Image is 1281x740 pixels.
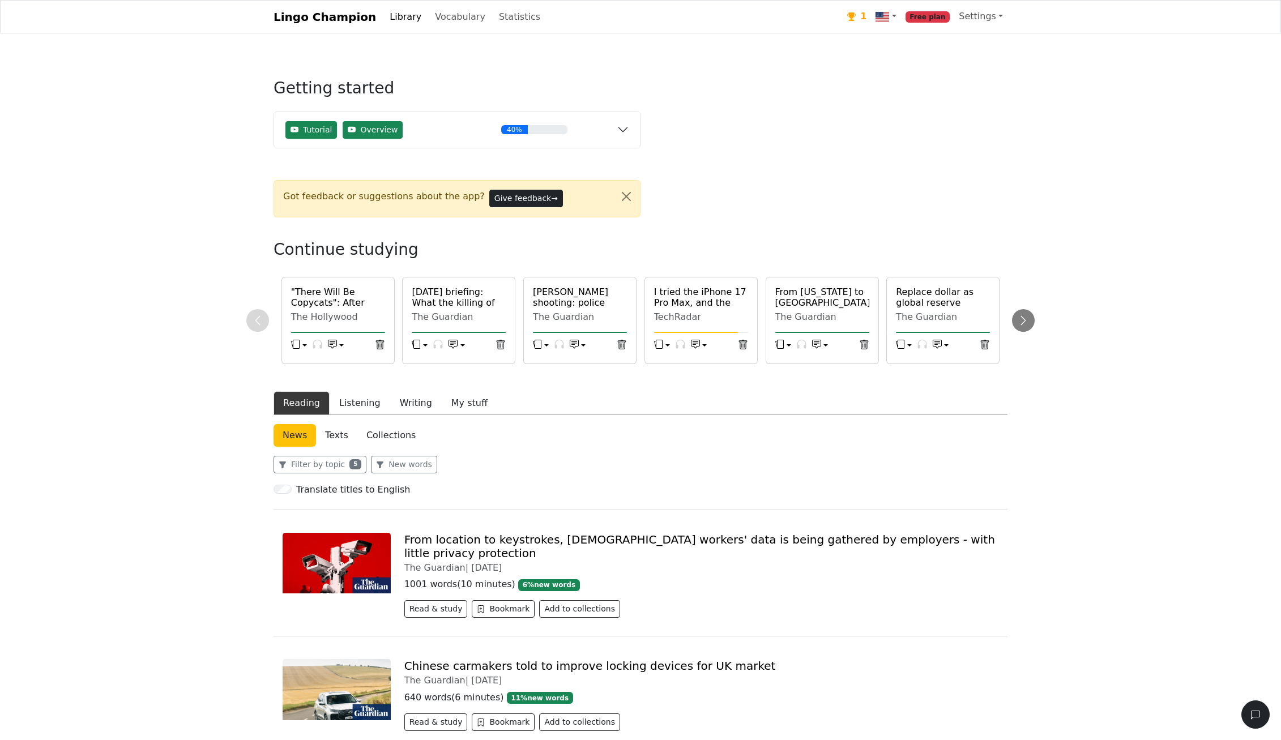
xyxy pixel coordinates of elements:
[371,456,437,473] button: New words
[274,112,640,148] button: TutorialOverview40%
[283,533,391,593] img: 2500.jpg
[954,5,1007,28] a: Settings
[412,286,506,341] a: [DATE] briefing: What the killing of [PERSON_NAME] means for a polarised country
[412,311,506,323] div: The Guardian
[533,311,627,323] div: The Guardian
[357,424,425,447] a: Collections
[274,6,376,28] a: Lingo Champion
[404,659,776,673] a: Chinese carmakers told to improve locking devices for UK market
[901,5,955,28] a: Free plan
[404,718,472,729] a: Read & study
[274,79,640,107] h3: Getting started
[860,10,866,23] span: 1
[404,675,998,686] div: The Guardian |
[613,181,640,212] button: Close alert
[471,675,502,686] span: [DATE]
[442,391,497,415] button: My stuff
[404,578,998,591] p: 1001 words ( 10 minutes )
[274,424,316,447] a: News
[330,391,390,415] button: Listening
[896,286,990,330] a: Replace dollar as global reserve currency, says China
[896,311,990,323] div: The Guardian
[296,484,410,495] h6: Translate titles to English
[501,125,528,134] div: 40%
[283,659,391,720] img: 2497.jpg
[283,190,485,203] span: Got feedback or suggestions about the app?
[274,391,330,415] button: Reading
[316,424,357,447] a: Texts
[843,5,871,28] a: 1
[539,600,620,618] button: Add to collections
[303,124,332,136] span: Tutorial
[775,311,869,323] div: The Guardian
[472,713,535,731] button: Bookmark
[349,459,361,469] span: 5
[343,121,403,139] button: Overview
[876,10,889,24] img: us.svg
[775,286,873,362] a: From [US_STATE] to [GEOGRAPHIC_DATA], the populist right needs to erase history to succeed. It's ...
[291,311,385,323] div: The Hollywood Reporter
[906,11,950,23] span: Free plan
[360,124,398,136] span: Overview
[274,240,670,259] h3: Continue studying
[274,456,366,473] button: Filter by topic5
[404,691,998,704] p: 640 words ( 6 minutes )
[507,692,573,703] span: 11 % new words
[654,311,748,323] div: TechRadar
[404,562,998,573] div: The Guardian |
[533,286,627,341] a: [PERSON_NAME] shooting: police search for suspect amid condemnation of 'targeted' killing
[404,713,468,731] button: Read & study
[654,286,748,341] a: I tried the iPhone 17 Pro Max, and the differences are what might make you want it
[518,579,580,591] span: 6 % new words
[404,533,995,560] a: From location to keystrokes, [DEMOGRAPHIC_DATA] workers' data is being gathered by employers - wi...
[385,6,426,28] a: Library
[404,600,468,618] button: Read & study
[539,713,620,731] button: Add to collections
[291,286,385,352] a: "There Will Be Copycats": After [PERSON_NAME] Assassination, Threat Expert Talks Public Event Risks
[390,391,442,415] button: Writing
[430,6,490,28] a: Vocabulary
[404,605,472,616] a: Read & study
[472,600,535,618] button: Bookmark
[489,190,563,207] button: Give feedback→
[471,562,502,573] span: [DATE]
[494,6,545,28] a: Statistics
[285,121,337,139] button: Tutorial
